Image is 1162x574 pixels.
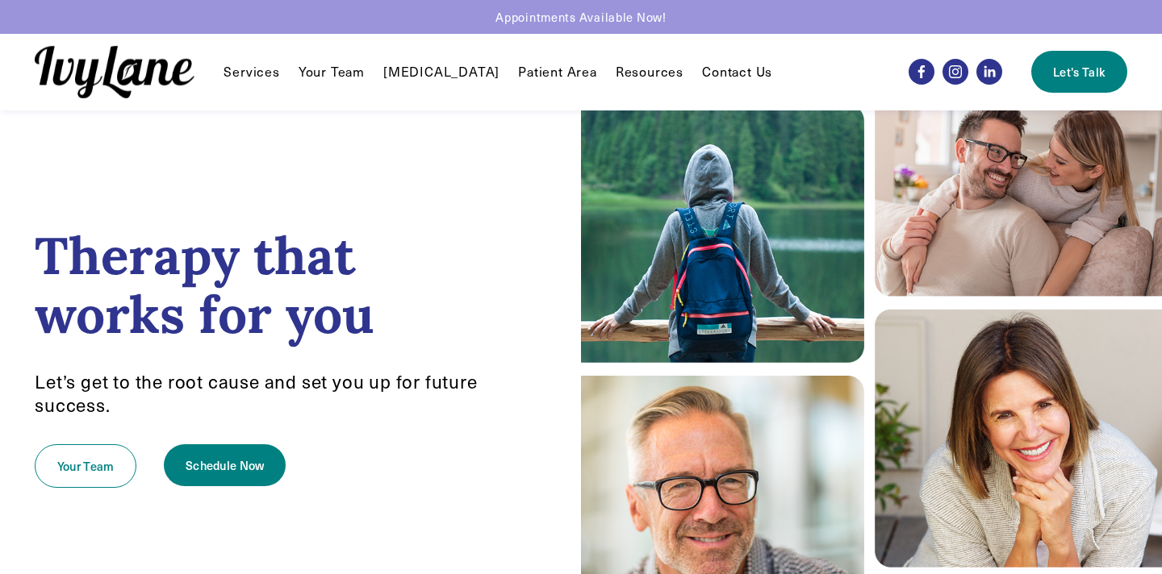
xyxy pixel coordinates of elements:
[35,444,136,488] a: Your Team
[702,62,772,81] a: Contact Us
[383,62,499,81] a: [MEDICAL_DATA]
[35,223,374,347] strong: Therapy that works for you
[164,444,286,486] a: Schedule Now
[518,62,597,81] a: Patient Area
[224,64,279,81] span: Services
[943,59,968,85] a: Instagram
[299,62,365,81] a: Your Team
[1031,51,1126,93] a: Let's Talk
[35,46,194,98] img: Ivy Lane Counseling &mdash; Therapy that works for you
[35,369,482,417] span: Let’s get to the root cause and set you up for future success.
[616,64,683,81] span: Resources
[616,62,683,81] a: folder dropdown
[909,59,934,85] a: Facebook
[224,62,279,81] a: folder dropdown
[976,59,1002,85] a: LinkedIn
